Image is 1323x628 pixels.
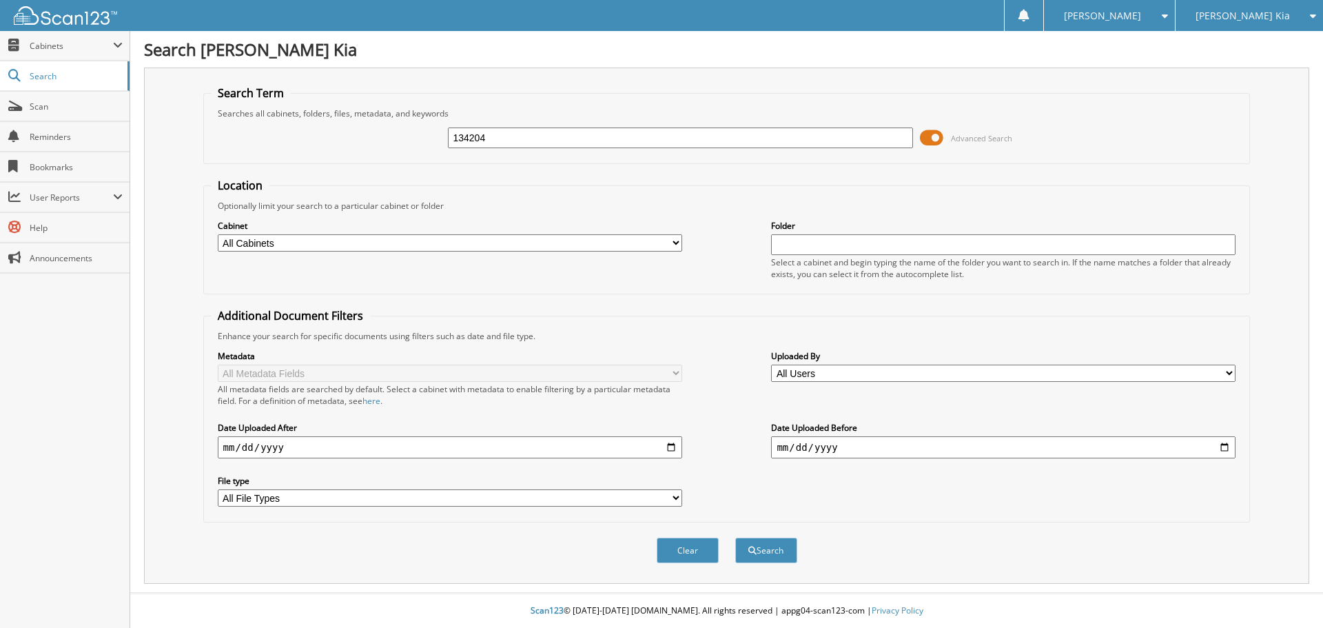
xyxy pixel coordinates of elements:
a: here [362,395,380,407]
input: end [771,436,1235,458]
label: Cabinet [218,220,682,232]
button: Search [735,538,797,563]
span: Cabinets [30,40,113,52]
span: Scan [30,101,123,112]
a: Privacy Policy [872,605,923,616]
input: start [218,436,682,458]
span: [PERSON_NAME] Kia [1196,12,1290,20]
label: Metadata [218,350,682,362]
span: Advanced Search [951,133,1012,143]
legend: Search Term [211,85,291,101]
span: [PERSON_NAME] [1064,12,1141,20]
div: Optionally limit your search to a particular cabinet or folder [211,200,1243,212]
span: User Reports [30,192,113,203]
legend: Additional Document Filters [211,308,370,323]
label: Folder [771,220,1235,232]
div: Enhance your search for specific documents using filters such as date and file type. [211,330,1243,342]
label: Uploaded By [771,350,1235,362]
div: Select a cabinet and begin typing the name of the folder you want to search in. If the name match... [771,256,1235,280]
label: Date Uploaded Before [771,422,1235,434]
span: Scan123 [531,605,564,616]
span: Help [30,222,123,234]
span: Announcements [30,252,123,264]
legend: Location [211,178,269,193]
div: © [DATE]-[DATE] [DOMAIN_NAME]. All rights reserved | appg04-scan123-com | [130,594,1323,628]
span: Search [30,70,121,82]
label: Date Uploaded After [218,422,682,434]
label: File type [218,475,682,487]
div: Searches all cabinets, folders, files, metadata, and keywords [211,108,1243,119]
img: scan123-logo-white.svg [14,6,117,25]
button: Clear [657,538,719,563]
div: All metadata fields are searched by default. Select a cabinet with metadata to enable filtering b... [218,383,682,407]
iframe: Chat Widget [1254,562,1323,628]
span: Reminders [30,131,123,143]
span: Bookmarks [30,161,123,173]
h1: Search [PERSON_NAME] Kia [144,38,1309,61]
